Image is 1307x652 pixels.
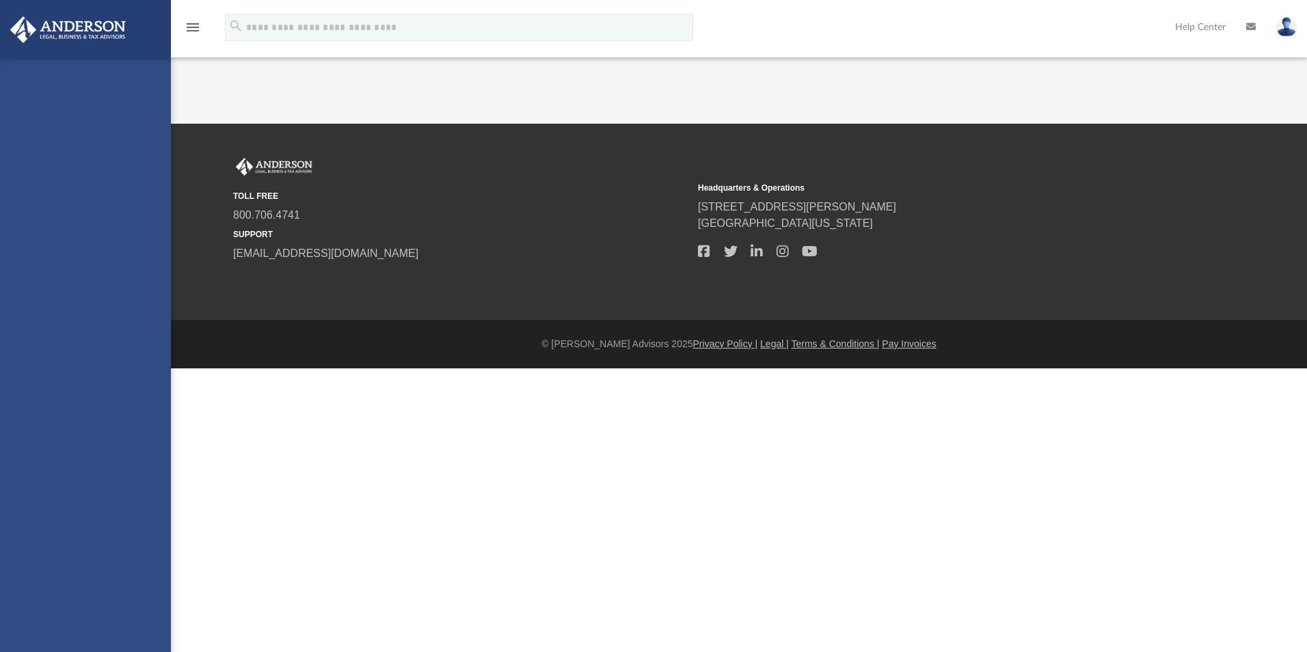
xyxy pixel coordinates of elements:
a: Pay Invoices [882,338,936,349]
a: menu [185,26,201,36]
i: search [228,18,243,33]
img: Anderson Advisors Platinum Portal [6,16,130,43]
a: Legal | [760,338,789,349]
img: User Pic [1276,17,1297,37]
small: Headquarters & Operations [698,182,1153,194]
small: TOLL FREE [233,190,688,202]
a: Privacy Policy | [693,338,758,349]
a: 800.706.4741 [233,209,300,221]
a: [EMAIL_ADDRESS][DOMAIN_NAME] [233,247,418,259]
a: Terms & Conditions | [792,338,880,349]
small: SUPPORT [233,228,688,241]
img: Anderson Advisors Platinum Portal [233,158,315,176]
div: © [PERSON_NAME] Advisors 2025 [171,337,1307,351]
a: [STREET_ADDRESS][PERSON_NAME] [698,201,896,213]
a: [GEOGRAPHIC_DATA][US_STATE] [698,217,873,229]
i: menu [185,19,201,36]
